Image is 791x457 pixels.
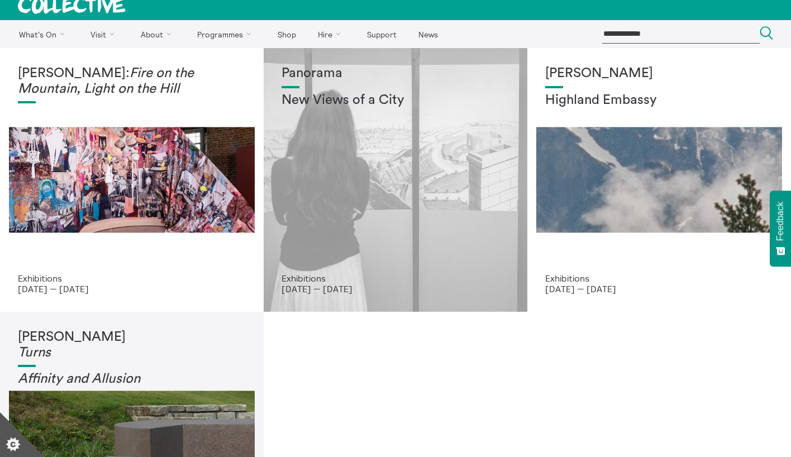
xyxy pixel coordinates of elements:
a: What's On [9,20,79,48]
p: [DATE] — [DATE] [545,284,773,294]
a: Visit [81,20,129,48]
a: Hire [308,20,355,48]
span: Feedback [775,202,785,241]
a: Programmes [188,20,266,48]
p: [DATE] — [DATE] [18,284,246,294]
a: Solar wheels 17 [PERSON_NAME] Highland Embassy Exhibitions [DATE] — [DATE] [527,48,791,312]
h1: [PERSON_NAME]: [18,66,246,97]
p: Exhibitions [18,273,246,283]
a: Collective Panorama June 2025 small file 8 Panorama New Views of a City Exhibitions [DATE] — [DATE] [264,48,527,312]
h1: [PERSON_NAME] [18,330,246,360]
em: Turns [18,346,51,359]
em: Fire on the Mountain, Light on the Hill [18,66,194,96]
button: Feedback - Show survey [770,191,791,266]
a: News [408,20,447,48]
em: on [125,372,140,385]
p: Exhibitions [545,273,773,283]
em: Affinity and Allusi [18,372,125,385]
h2: New Views of a City [282,93,509,108]
h1: [PERSON_NAME] [545,66,773,82]
a: Support [357,20,406,48]
a: About [131,20,185,48]
p: Exhibitions [282,273,509,283]
p: [DATE] — [DATE] [282,284,509,294]
h2: Highland Embassy [545,93,773,108]
a: Shop [268,20,306,48]
h1: Panorama [282,66,509,82]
